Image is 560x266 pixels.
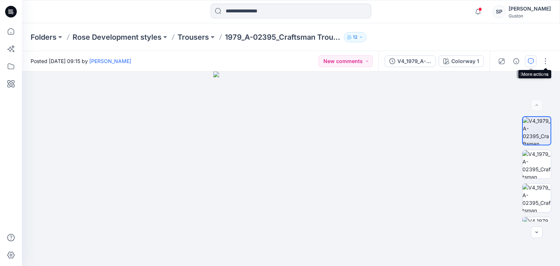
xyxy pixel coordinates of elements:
button: Details [510,55,522,67]
div: SP [493,5,506,18]
div: [PERSON_NAME] [509,4,551,13]
a: Trousers [178,32,209,42]
button: 12 [344,32,366,42]
button: Colorway 1 [439,55,484,67]
div: Guston [509,13,551,19]
a: [PERSON_NAME] [89,58,131,64]
a: Rose Development styles [73,32,162,42]
img: V4_1979_A-02395_Craftsman Trousers Striker_Colorway 1_Right [522,217,551,246]
img: V4_1979_A-02395_Craftsman Trousers Striker_Colorway 1_Front [523,117,551,145]
span: Posted [DATE] 09:15 by [31,57,131,65]
img: eyJhbGciOiJIUzI1NiIsImtpZCI6IjAiLCJzbHQiOiJzZXMiLCJ0eXAiOiJKV1QifQ.eyJkYXRhIjp7InR5cGUiOiJzdG9yYW... [213,71,369,266]
div: V4_1979_A-02395_Craftsman Trousers Striker [397,57,431,65]
img: V4_1979_A-02395_Craftsman Trousers Striker_Colorway 1_Back [522,150,551,179]
img: V4_1979_A-02395_Craftsman Trousers Striker_Colorway 1_Left [522,184,551,212]
p: 12 [353,33,357,41]
div: Colorway 1 [451,57,479,65]
a: Folders [31,32,57,42]
p: 1979_A-02395_Craftsman Trousers Striker [225,32,341,42]
button: V4_1979_A-02395_Craftsman Trousers Striker [385,55,436,67]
